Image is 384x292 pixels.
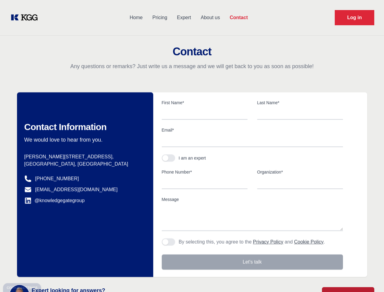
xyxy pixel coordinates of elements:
h2: Contact Information [24,122,144,133]
a: About us [196,10,225,26]
a: Privacy Policy [253,239,283,245]
a: [PHONE_NUMBER] [35,175,79,182]
a: Home [125,10,147,26]
a: Contact [225,10,253,26]
label: Organization* [257,169,343,175]
p: By selecting this, you agree to the and . [179,238,325,246]
button: Let's talk [162,255,343,270]
p: [PERSON_NAME][STREET_ADDRESS], [24,153,144,161]
label: Email* [162,127,343,133]
a: KOL Knowledge Platform: Talk to Key External Experts (KEE) [10,13,43,23]
label: First Name* [162,100,247,106]
label: Phone Number* [162,169,247,175]
a: Request Demo [335,10,374,25]
iframe: Chat Widget [354,263,384,292]
label: Message [162,196,343,203]
p: [GEOGRAPHIC_DATA], [GEOGRAPHIC_DATA] [24,161,144,168]
p: We would love to hear from you. [24,136,144,144]
label: Last Name* [257,100,343,106]
a: Pricing [147,10,172,26]
a: Cookie Policy [294,239,323,245]
div: I am an expert [179,155,206,161]
a: Expert [172,10,196,26]
p: Any questions or remarks? Just write us a message and we will get back to you as soon as possible! [7,63,377,70]
a: [EMAIL_ADDRESS][DOMAIN_NAME] [35,186,118,193]
a: @knowledgegategroup [24,197,85,204]
h2: Contact [7,46,377,58]
div: Cookie settings [7,286,37,290]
